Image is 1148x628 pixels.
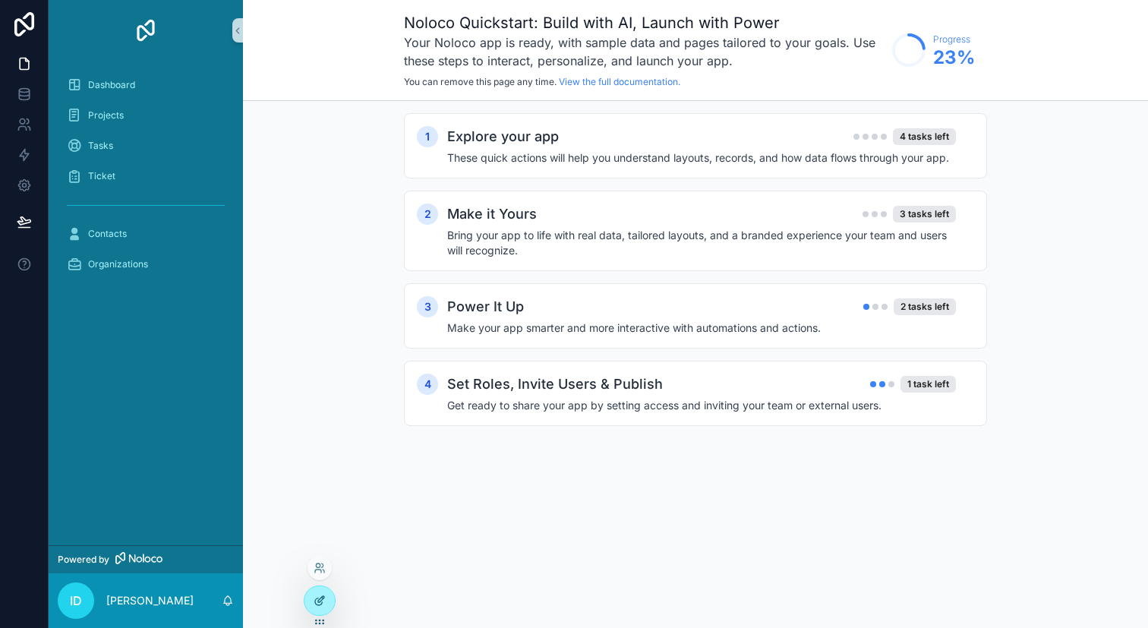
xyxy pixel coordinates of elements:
[559,76,680,87] a: View the full documentation.
[58,220,234,248] a: Contacts
[88,109,124,121] span: Projects
[404,33,885,70] h3: Your Noloco app is ready, with sample data and pages tailored to your goals. Use these steps to i...
[88,258,148,270] span: Organizations
[58,251,234,278] a: Organizations
[933,46,975,70] span: 23 %
[58,554,109,566] span: Powered by
[88,228,127,240] span: Contacts
[58,132,234,159] a: Tasks
[58,71,234,99] a: Dashboard
[933,33,975,46] span: Progress
[58,102,234,129] a: Projects
[88,79,135,91] span: Dashboard
[88,170,115,182] span: Ticket
[58,163,234,190] a: Ticket
[134,18,158,43] img: App logo
[70,592,82,610] span: ID
[404,12,885,33] h1: Noloco Quickstart: Build with AI, Launch with Power
[106,593,194,608] p: [PERSON_NAME]
[49,61,243,298] div: scrollable content
[88,140,113,152] span: Tasks
[404,76,557,87] span: You can remove this page any time.
[49,545,243,573] a: Powered by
